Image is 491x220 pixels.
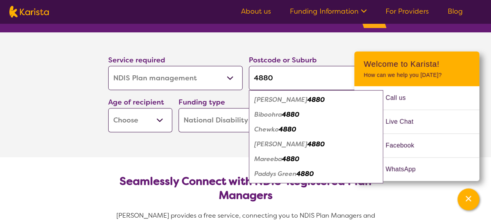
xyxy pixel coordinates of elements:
[253,92,379,107] div: Arriga 4880
[457,188,479,210] button: Channel Menu
[282,110,299,119] em: 4880
[279,125,296,133] em: 4880
[354,158,479,181] a: Web link opens in a new tab.
[386,7,429,16] a: For Providers
[386,116,423,128] span: Live Chat
[254,96,307,104] em: [PERSON_NAME]
[254,155,282,163] em: Mareeba
[354,51,479,181] div: Channel Menu
[290,7,367,16] a: Funding Information
[9,6,49,18] img: Karista logo
[253,107,379,122] div: Biboohra 4880
[253,137,379,152] div: Glen Russell 4880
[307,96,325,104] em: 4880
[249,66,383,90] input: Type
[254,125,279,133] em: Chewko
[386,92,415,104] span: Call us
[386,163,425,175] span: WhatsApp
[253,122,379,137] div: Chewko 4880
[364,59,470,69] h2: Welcome to Karista!
[354,86,479,181] ul: Choose channel
[108,98,164,107] label: Age of recipient
[386,140,423,151] span: Facebook
[179,98,225,107] label: Funding type
[296,170,314,178] em: 4880
[114,174,377,202] h2: Seamlessly Connect with NDIS-Registered Plan Managers
[282,155,299,163] em: 4880
[241,7,271,16] a: About us
[254,110,282,119] em: Biboohra
[249,55,317,65] label: Postcode or Suburb
[307,140,325,148] em: 4880
[254,140,307,148] em: [PERSON_NAME]
[108,55,165,65] label: Service required
[253,152,379,167] div: Mareeba 4880
[448,7,463,16] a: Blog
[253,167,379,181] div: Paddys Green 4880
[254,170,296,178] em: Paddys Green
[364,72,470,78] p: How can we help you [DATE]?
